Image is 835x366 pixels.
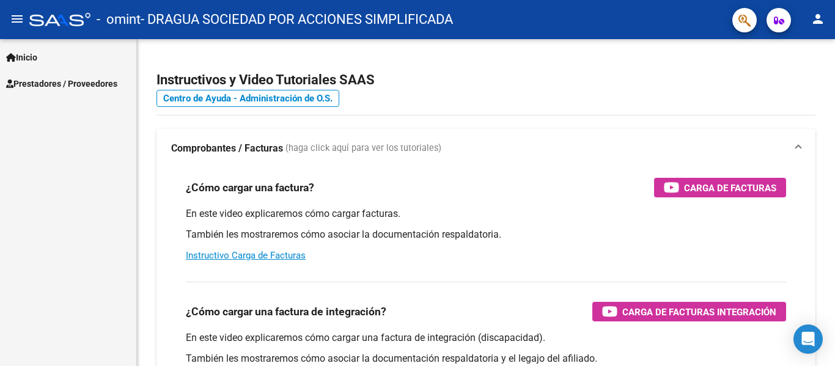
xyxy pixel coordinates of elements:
[684,180,776,196] span: Carga de Facturas
[654,178,786,197] button: Carga de Facturas
[97,6,141,33] span: - omint
[141,6,453,33] span: - DRAGUA SOCIEDAD POR ACCIONES SIMPLIFICADA
[592,302,786,321] button: Carga de Facturas Integración
[186,228,786,241] p: También les mostraremos cómo asociar la documentación respaldatoria.
[6,77,117,90] span: Prestadores / Proveedores
[156,90,339,107] a: Centro de Ayuda - Administración de O.S.
[186,331,786,345] p: En este video explicaremos cómo cargar una factura de integración (discapacidad).
[793,324,823,354] div: Open Intercom Messenger
[186,179,314,196] h3: ¿Cómo cargar una factura?
[186,250,306,261] a: Instructivo Carga de Facturas
[6,51,37,64] span: Inicio
[156,129,815,168] mat-expansion-panel-header: Comprobantes / Facturas (haga click aquí para ver los tutoriales)
[10,12,24,26] mat-icon: menu
[171,142,283,155] strong: Comprobantes / Facturas
[622,304,776,320] span: Carga de Facturas Integración
[186,207,786,221] p: En este video explicaremos cómo cargar facturas.
[156,68,815,92] h2: Instructivos y Video Tutoriales SAAS
[285,142,441,155] span: (haga click aquí para ver los tutoriales)
[186,352,786,365] p: También les mostraremos cómo asociar la documentación respaldatoria y el legajo del afiliado.
[811,12,825,26] mat-icon: person
[186,303,386,320] h3: ¿Cómo cargar una factura de integración?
